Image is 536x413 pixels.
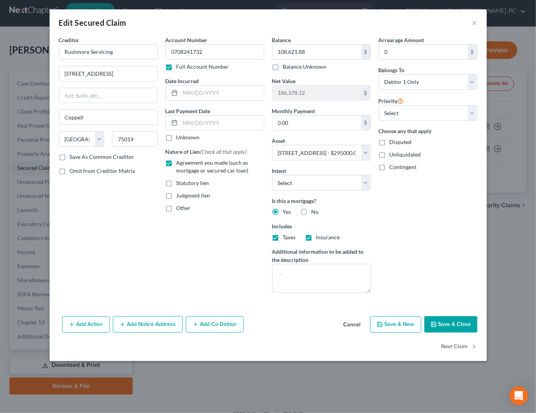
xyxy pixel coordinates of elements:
[272,107,315,115] label: Monthly Payment
[283,208,291,215] span: Yes
[337,317,367,333] button: Cancel
[379,96,404,105] label: Priority
[176,134,200,141] label: Unknown
[361,116,370,130] div: $
[283,63,327,71] label: Balance Unknown
[272,222,371,230] label: Includes
[272,36,291,44] label: Balance
[59,110,157,125] input: Enter city...
[379,67,405,73] span: Belongs To
[272,137,285,144] span: Asset
[70,167,135,174] span: Omit from Creditor Matrix
[361,45,370,59] div: $
[390,139,412,145] span: Disputed
[166,148,247,156] label: Nature of Lien
[272,85,361,100] input: 0.00
[180,85,264,100] input: MM/DD/YYYY
[272,247,371,264] label: Additional information to be added to the description
[176,180,209,186] span: Statutory lien
[176,205,191,211] span: Other
[176,159,249,174] span: Agreement you made (such as mortgage or secured car loan)
[166,107,210,115] label: Last Payment Date
[62,316,110,333] button: Add Action
[312,208,319,215] span: No
[59,44,158,60] input: Search creditor by name...
[283,234,296,240] span: Taxes
[370,316,421,333] button: Save & New
[186,316,244,333] button: Add Co-Debtor
[166,36,208,44] label: Account Number
[509,386,528,405] div: Open Intercom Messenger
[112,131,158,147] input: Enter zip...
[316,234,340,240] span: Insurance
[180,116,264,130] input: MM/DD/YYYY
[272,77,296,85] label: Net Value
[166,77,199,85] label: Date Incurred
[424,316,477,333] button: Save & Close
[390,151,421,158] span: Unliquidated
[59,66,157,81] input: Enter address...
[166,44,264,60] input: --
[442,339,477,355] button: Next Claim
[379,36,424,44] label: Arrearage Amount
[176,192,210,199] span: Judgment lien
[59,37,80,43] span: Creditor
[361,85,370,100] div: $
[59,88,157,103] input: Apt, Suite, etc...
[113,316,183,333] button: Add Notice Address
[272,167,287,175] label: Intent
[176,63,229,71] label: Full Account Number
[200,148,247,155] span: (Check all that apply)
[59,17,126,28] div: Edit Secured Claim
[390,164,417,170] span: Contingent
[468,45,477,59] div: $
[272,45,361,59] input: 0.00
[379,127,477,135] label: Choose any that apply
[70,153,134,161] label: Save As Common Creditor
[379,45,468,59] input: 0.00
[272,116,361,130] input: 0.00
[272,197,371,205] label: Is this a mortgage?
[472,18,477,27] button: ×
